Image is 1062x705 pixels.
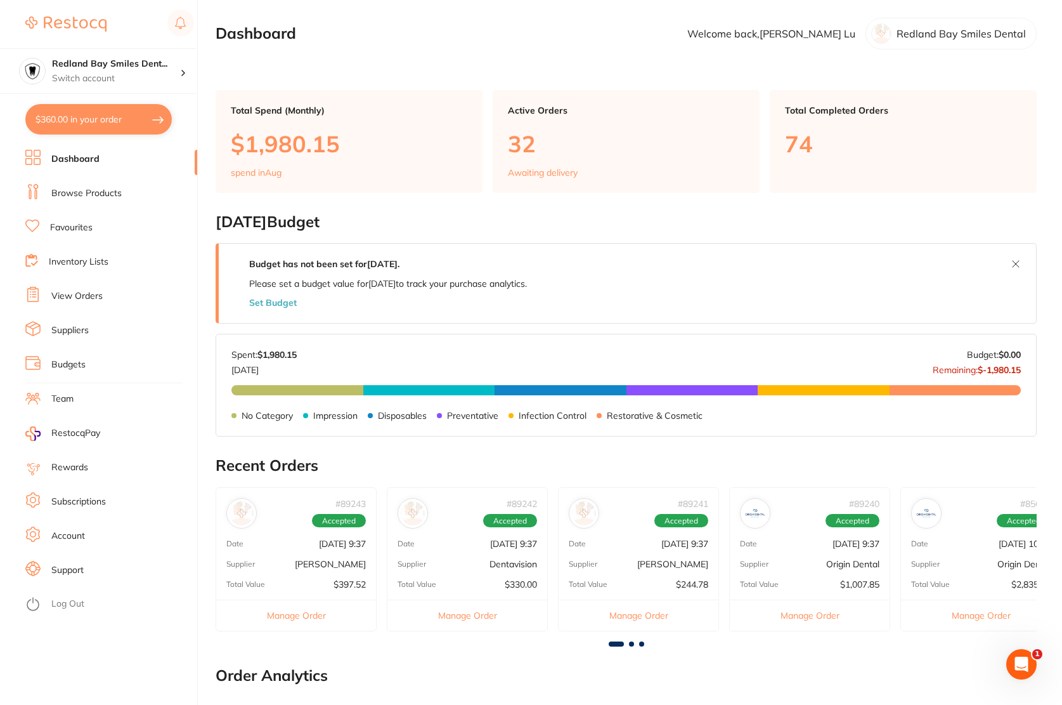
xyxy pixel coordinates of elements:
span: Accepted [997,514,1051,528]
p: Redland Bay Smiles Dental [897,28,1026,39]
p: Origin Dental [997,559,1051,569]
p: Remaining: [933,360,1021,375]
p: No Category [242,411,293,421]
a: Subscriptions [51,496,106,508]
p: [DATE] 10:34 [999,539,1051,549]
p: $1,980.15 [231,131,467,157]
p: Spent: [231,350,297,360]
p: Dentavision [489,559,537,569]
a: Dashboard [51,153,100,166]
p: [DATE] 9:37 [832,539,879,549]
img: Restocq Logo [25,16,107,32]
p: [DATE] 9:37 [490,539,537,549]
p: [DATE] [231,360,297,375]
img: Dentavision [401,501,425,525]
h2: Dashboard [216,25,296,43]
button: Manage Order [730,600,890,631]
a: Support [51,564,84,577]
p: # 89241 [678,499,708,509]
a: Suppliers [51,324,89,337]
p: # 89240 [849,499,879,509]
p: Supplier [911,560,940,569]
p: Please set a budget value for [DATE] to track your purchase analytics. [249,279,527,289]
p: Date [226,539,243,548]
p: Supplier [569,560,597,569]
a: View Orders [51,290,103,303]
p: Budget: [967,350,1021,360]
p: Date [911,539,928,548]
a: Total Completed Orders74 [770,90,1037,193]
p: [PERSON_NAME] [295,559,366,569]
p: Origin Dental [826,559,879,569]
p: # 89242 [507,499,537,509]
p: [PERSON_NAME] [637,559,708,569]
p: [DATE] 9:37 [319,539,366,549]
a: Budgets [51,359,86,371]
span: Accepted [312,514,366,528]
a: Restocq Logo [25,10,107,39]
a: Account [51,530,85,543]
p: Supplier [740,560,768,569]
p: Supplier [398,560,426,569]
strong: $0.00 [999,349,1021,360]
button: Manage Order [901,600,1061,631]
iframe: Intercom live chat [1006,649,1037,680]
h2: Recent Orders [216,457,1037,475]
a: RestocqPay [25,426,100,441]
p: Preventative [447,411,498,421]
p: Total Value [569,580,607,589]
img: Redland Bay Smiles Dental [20,58,45,84]
p: Date [398,539,415,548]
p: [DATE] 9:37 [661,539,708,549]
a: Browse Products [51,187,122,200]
img: Origin Dental [914,501,938,525]
span: Accepted [654,514,708,528]
p: Switch account [52,72,180,85]
a: Favourites [50,221,93,234]
a: Rewards [51,461,88,474]
img: Henry Schein Halas [230,501,254,525]
p: Total Value [911,580,950,589]
button: Manage Order [387,600,547,631]
button: Manage Order [559,600,718,631]
a: Active Orders32Awaiting delivery [493,90,760,193]
a: Total Spend (Monthly)$1,980.15spend inAug [216,90,482,193]
p: Date [740,539,757,548]
strong: Budget has not been set for [DATE] . [249,258,399,270]
p: spend in Aug [231,168,282,178]
button: $360.00 in your order [25,104,172,135]
p: $2,835.10 [1011,579,1051,590]
p: Supplier [226,560,255,569]
p: Total Value [226,580,265,589]
span: Accepted [483,514,537,528]
p: Restorative & Cosmetic [607,411,703,421]
p: Disposables [378,411,427,421]
p: # 89243 [335,499,366,509]
img: Adam Dental [572,501,596,525]
p: Impression [313,411,358,421]
button: Log Out [25,595,193,615]
span: 1 [1032,649,1042,659]
h2: Order Analytics [216,667,1037,685]
p: Total Value [398,580,436,589]
p: Total Spend (Monthly) [231,105,467,115]
img: RestocqPay [25,426,41,441]
p: Date [569,539,586,548]
a: Team [51,393,74,405]
a: Log Out [51,598,84,610]
p: $397.52 [333,579,366,590]
a: Inventory Lists [49,256,108,268]
h4: Redland Bay Smiles Dental [52,58,180,70]
p: Awaiting delivery [508,168,578,178]
button: Set Budget [249,298,297,308]
img: Origin Dental [743,501,767,525]
p: Total Value [740,580,779,589]
span: Accepted [826,514,879,528]
button: Manage Order [216,600,376,631]
p: Welcome back, [PERSON_NAME] Lu [687,28,855,39]
h2: [DATE] Budget [216,213,1037,231]
p: Total Completed Orders [785,105,1021,115]
p: # 85641 [1020,499,1051,509]
p: $244.78 [676,579,708,590]
p: 32 [508,131,744,157]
